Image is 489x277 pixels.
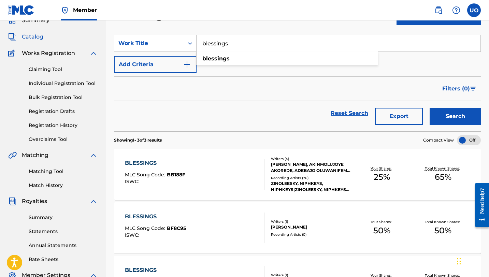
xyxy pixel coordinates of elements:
span: Matching [22,151,48,159]
img: Catalog [8,33,16,41]
div: Writers ( 1 ) [271,219,351,224]
img: Top Rightsholder [61,6,69,14]
span: Royalties [22,197,47,205]
iframe: Resource Center [470,177,489,232]
img: Summary [8,16,16,25]
a: Individual Registration Tool [29,80,98,87]
div: ZINOLEESKY, NIPHKEYS, NIPHKEYS|ZINOLEESKY, NIPHKEYS AND ZINOLEESKY, NIPHKEYS,ZINOLEESKY, NIPHKEYS... [271,180,351,193]
p: Showing 1 - 3 of 3 results [114,137,162,143]
button: Filters (0) [438,80,481,97]
span: ISWC : [125,232,141,238]
span: Works Registration [22,49,75,57]
a: Match History [29,182,98,189]
a: Registration History [29,122,98,129]
span: Catalog [22,33,43,41]
a: SummarySummary [8,16,49,25]
button: Search [430,108,481,125]
a: Registration Drafts [29,108,98,115]
img: search [434,6,443,14]
img: filter [470,87,476,91]
span: 65 % [435,171,451,183]
p: Your Shares: [371,166,393,171]
div: BLESSINGS [125,213,186,221]
img: expand [89,49,98,57]
div: BLESSINGS [125,266,186,274]
div: User Menu [467,3,481,17]
img: 9d2ae6d4665cec9f34b9.svg [183,60,191,69]
span: BB188F [167,172,185,178]
p: Total Known Shares: [425,219,461,224]
span: 25 % [374,171,390,183]
p: Total Known Shares: [425,166,461,171]
img: Works Registration [8,49,17,57]
a: Reset Search [327,106,372,121]
div: Help [449,3,463,17]
span: Filters ( 0 ) [442,85,470,93]
span: MLC Song Code : [125,172,167,178]
div: Work Title [118,39,180,47]
div: [PERSON_NAME], AKINMOLUJOYE AKOREDE, ADEBAJO OLUWANIFEMI [PERSON_NAME] ONIYIDE [271,161,351,174]
img: MLC Logo [8,5,34,15]
span: Member [73,6,97,14]
div: BLESSINGS [125,159,185,167]
img: expand [89,151,98,159]
span: BF8C95 [167,225,186,231]
a: Annual Statements [29,242,98,249]
a: Matching Tool [29,168,98,175]
a: BLESSINGSMLC Song Code:BB188FISWC:Writers (4)[PERSON_NAME], AKINMOLUJOYE AKOREDE, ADEBAJO OLUWANI... [114,149,481,200]
span: 50 % [434,224,451,237]
div: Drag [457,251,461,272]
img: expand [89,197,98,205]
p: Your Shares: [371,219,393,224]
span: MLC Song Code : [125,225,167,231]
div: Recording Artists ( 0 ) [271,232,351,237]
span: Compact View [423,137,454,143]
iframe: Chat Widget [455,244,489,277]
span: Summary [22,16,49,25]
form: Search Form [114,35,481,131]
a: Claiming Tool [29,66,98,73]
img: Matching [8,151,17,159]
a: BLESSINGSMLC Song Code:BF8C95ISWC:Writers (1)[PERSON_NAME]Recording Artists (0)Your Shares:50%Tot... [114,202,481,253]
img: Royalties [8,197,16,205]
img: help [452,6,460,14]
a: CatalogCatalog [8,33,43,41]
a: Bulk Registration Tool [29,94,98,101]
span: 50 % [373,224,390,237]
a: Statements [29,228,98,235]
a: Summary [29,214,98,221]
span: ISWC : [125,178,141,185]
a: Public Search [432,3,445,17]
div: [PERSON_NAME] [271,224,351,230]
a: Rate Sheets [29,256,98,263]
a: Overclaims Tool [29,136,98,143]
div: Writers ( 4 ) [271,156,351,161]
button: Add Criteria [114,56,197,73]
strong: blessings [202,55,230,62]
div: Recording Artists ( 70 ) [271,175,351,180]
button: Export [375,108,423,125]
